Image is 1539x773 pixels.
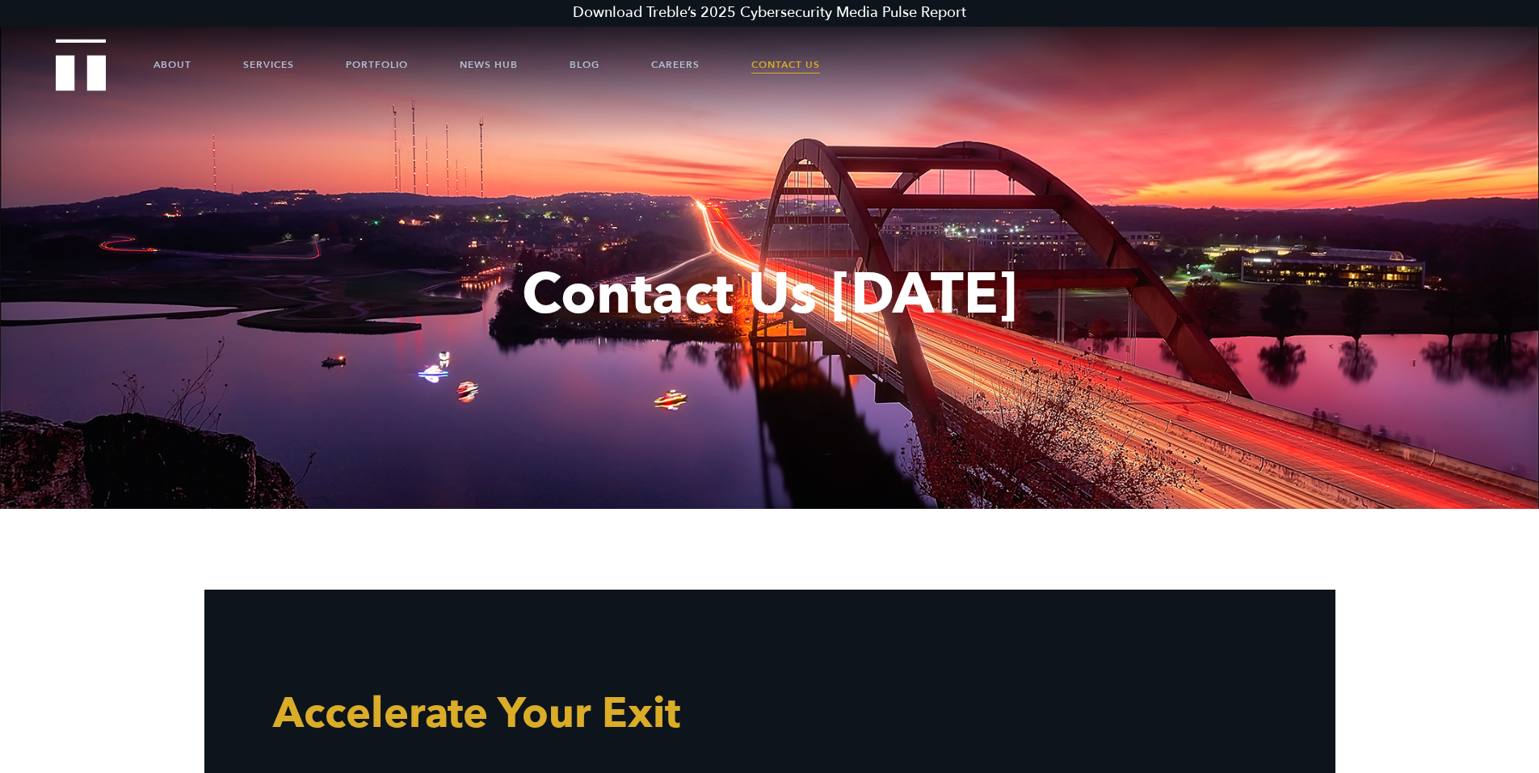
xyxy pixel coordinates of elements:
[751,40,820,89] a: Contact Us
[57,40,105,90] a: Treble Homepage
[243,40,294,89] a: Services
[273,685,786,743] h2: Accelerate Your Exit
[460,40,518,89] a: News Hub
[153,40,191,89] a: About
[12,256,1527,334] h1: Contact Us [DATE]
[56,39,107,90] img: Treble logo
[346,40,408,89] a: Portfolio
[570,40,599,89] a: Blog
[651,40,700,89] a: Careers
